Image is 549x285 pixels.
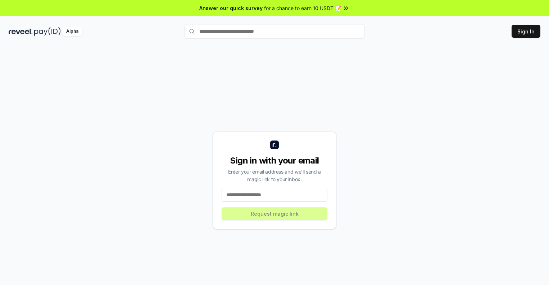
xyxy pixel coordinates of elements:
[62,27,82,36] div: Alpha
[270,141,279,149] img: logo_small
[9,27,33,36] img: reveel_dark
[34,27,61,36] img: pay_id
[222,168,327,183] div: Enter your email address and we’ll send a magic link to your inbox.
[512,25,540,38] button: Sign In
[264,4,341,12] span: for a chance to earn 10 USDT 📝
[199,4,263,12] span: Answer our quick survey
[222,155,327,166] div: Sign in with your email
